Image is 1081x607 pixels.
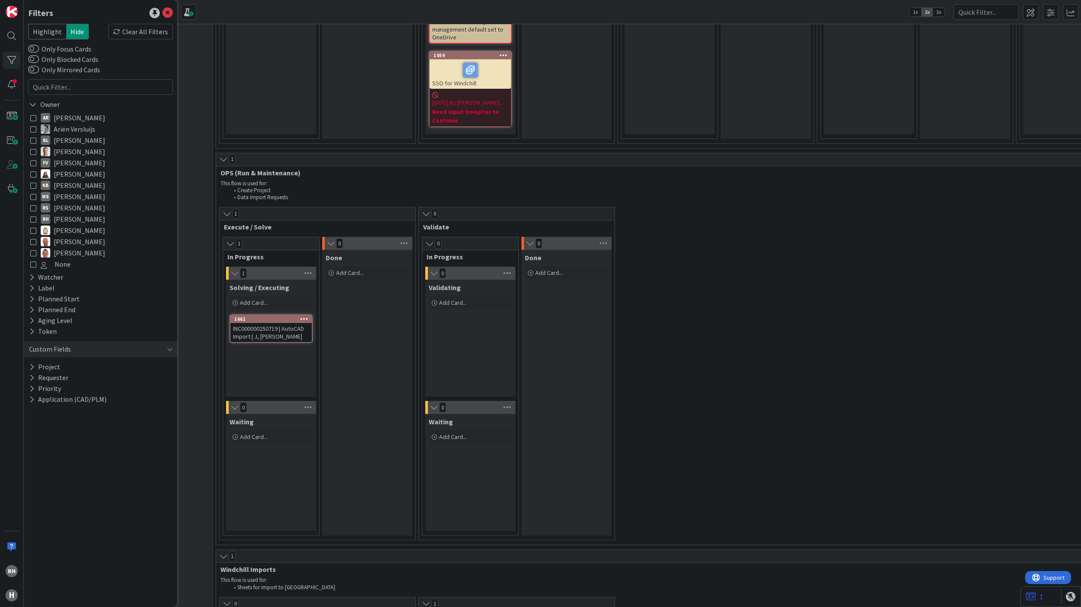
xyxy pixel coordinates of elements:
span: 1 [229,154,236,165]
span: [PERSON_NAME] [54,157,105,168]
button: KB [PERSON_NAME] [30,180,171,191]
span: [PERSON_NAME] [54,146,105,157]
div: Label [28,283,55,294]
img: KM [41,169,50,179]
a: 1059SSO for Windchill[DATE] By [PERSON_NAME]...Need input Innoptus to Continue [429,51,512,127]
img: Rv [41,226,50,235]
div: Watcher [28,272,64,283]
button: Application (CAD/PLM) [28,394,107,405]
div: 1661 [234,316,312,322]
input: Quick Filter... [28,79,173,95]
button: RH [PERSON_NAME] [30,213,171,225]
span: 0 [240,402,247,413]
span: [PERSON_NAME] [54,247,105,258]
label: Only Focus Cards [28,44,91,54]
span: Waiting [230,417,254,426]
span: Done [525,253,541,262]
button: Only Mirrored Cards [28,65,39,74]
span: Done [326,253,342,262]
span: [PERSON_NAME] [54,191,105,202]
span: 1 [236,239,243,249]
span: In Progress [227,252,308,261]
img: RK [41,237,50,246]
span: Add Card... [240,299,268,307]
span: Validate [423,223,604,231]
div: Clear All Filters [108,24,173,39]
img: Visit kanbanzone.com [6,6,18,18]
button: TJ [PERSON_NAME] [30,247,171,258]
div: 1059 [430,52,511,59]
button: None [30,258,171,270]
button: Only Blocked Cards [28,55,39,64]
div: Custom Fields [28,344,72,355]
span: [PERSON_NAME] [54,112,105,123]
div: AR [41,113,50,123]
div: Filters [28,6,53,19]
label: Only Mirrored Cards [28,65,100,75]
button: Priority [28,383,62,394]
span: Waiting [429,417,453,426]
label: Only Blocked Cards [28,54,98,65]
span: 1x [909,8,921,16]
span: Validating [429,283,461,292]
button: MS [PERSON_NAME] [30,191,171,202]
span: 0 [435,239,442,249]
span: 0 [439,402,446,413]
span: Add Card... [439,299,467,307]
div: RH [41,214,50,224]
div: RH [6,565,18,577]
span: Add Card... [336,269,364,277]
span: 1 [229,551,236,562]
span: [PERSON_NAME] [54,180,105,191]
span: [PERSON_NAME] [54,213,105,225]
a: 1661INC000000250719 | AutoCAD Import | J, [PERSON_NAME] [230,314,313,343]
span: Hide [66,24,89,39]
button: AR [PERSON_NAME] [30,112,171,123]
button: BO [PERSON_NAME] [30,146,171,157]
div: SSO for Windchill [430,59,511,89]
span: 1 [240,268,247,278]
img: AV [41,124,50,134]
div: MS [41,192,50,201]
span: 0 [431,209,438,219]
div: FV [41,158,50,168]
b: Need input Innoptus to Continue [432,107,508,125]
button: FV [PERSON_NAME] [30,157,171,168]
button: Only Focus Cards [28,45,39,53]
span: Support [18,1,39,12]
button: RS [PERSON_NAME] [30,202,171,213]
span: [PERSON_NAME] [54,225,105,236]
div: 1661 [230,315,312,323]
span: [PERSON_NAME] [54,236,105,247]
div: Owner [28,99,61,110]
span: 1 [232,209,239,219]
div: 1059SSO for Windchill [430,52,511,89]
span: 2x [921,8,933,16]
button: Requester [28,372,69,383]
input: Quick Filter... [954,4,1019,20]
span: [PERSON_NAME] [54,135,105,146]
div: Planned End [28,304,76,315]
span: Execute / Solve [224,223,405,231]
a: 1 [1026,591,1043,602]
span: 3x [933,8,945,16]
span: 0 [439,268,446,278]
span: Add Card... [240,433,268,441]
div: KB [41,181,50,190]
span: 0 [336,238,343,249]
div: BL [41,136,50,145]
button: BL [PERSON_NAME] [30,135,171,146]
span: None [55,258,71,270]
span: 0 [535,238,542,249]
div: H [6,589,18,601]
div: Token [28,326,58,337]
span: [PERSON_NAME] [54,168,105,180]
div: 1661INC000000250719 | AutoCAD Import | J, [PERSON_NAME] [230,315,312,342]
button: AV Ariën Versluijs [30,123,171,135]
img: BO [41,147,50,156]
span: [DATE] By [PERSON_NAME]... [432,98,503,107]
div: 1059 [434,52,511,58]
img: TJ [41,248,50,258]
button: Project [28,362,61,372]
span: Add Card... [439,433,467,441]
